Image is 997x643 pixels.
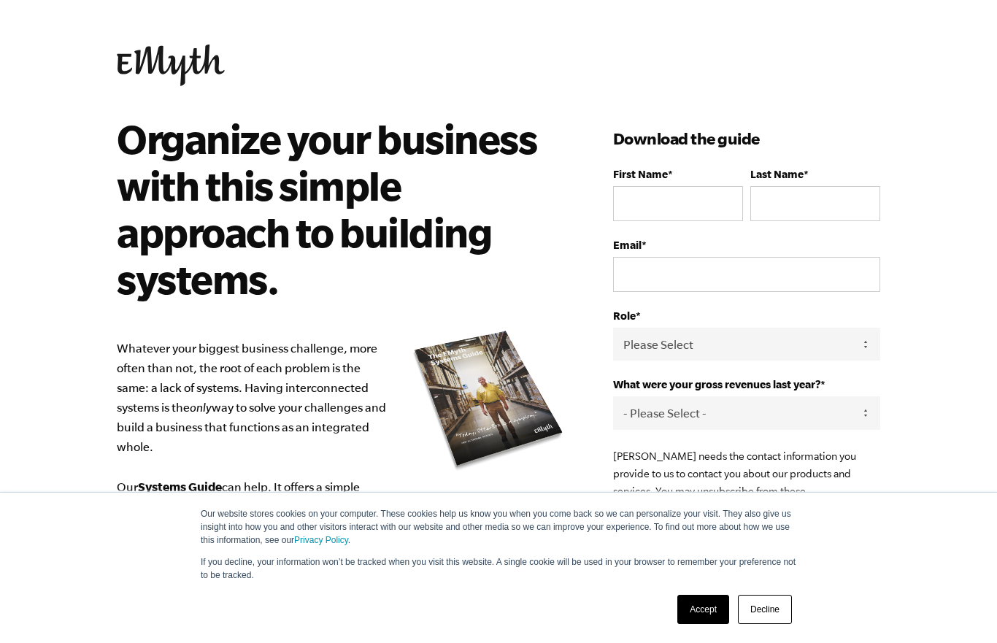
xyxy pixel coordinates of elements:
[138,480,222,493] b: Systems Guide
[201,555,796,582] p: If you decline, your information won’t be tracked when you visit this website. A single cookie wi...
[613,239,642,251] span: Email
[117,115,548,302] h2: Organize your business with this simple approach to building systems.
[201,507,796,547] p: Our website stores cookies on your computer. These cookies help us know you when you come back so...
[613,309,636,322] span: Role
[677,595,729,624] a: Accept
[613,168,668,180] span: First Name
[738,595,792,624] a: Decline
[613,127,880,150] h3: Download the guide
[750,168,804,180] span: Last Name
[190,401,212,414] i: only
[294,535,348,545] a: Privacy Policy
[409,326,569,475] img: e-myth systems guide organize your business
[117,45,225,86] img: EMyth
[117,339,569,596] p: Whatever your biggest business challenge, more often than not, the root of each problem is the sa...
[613,447,880,535] p: [PERSON_NAME] needs the contact information you provide to us to contact you about our products a...
[613,378,820,390] span: What were your gross revenues last year?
